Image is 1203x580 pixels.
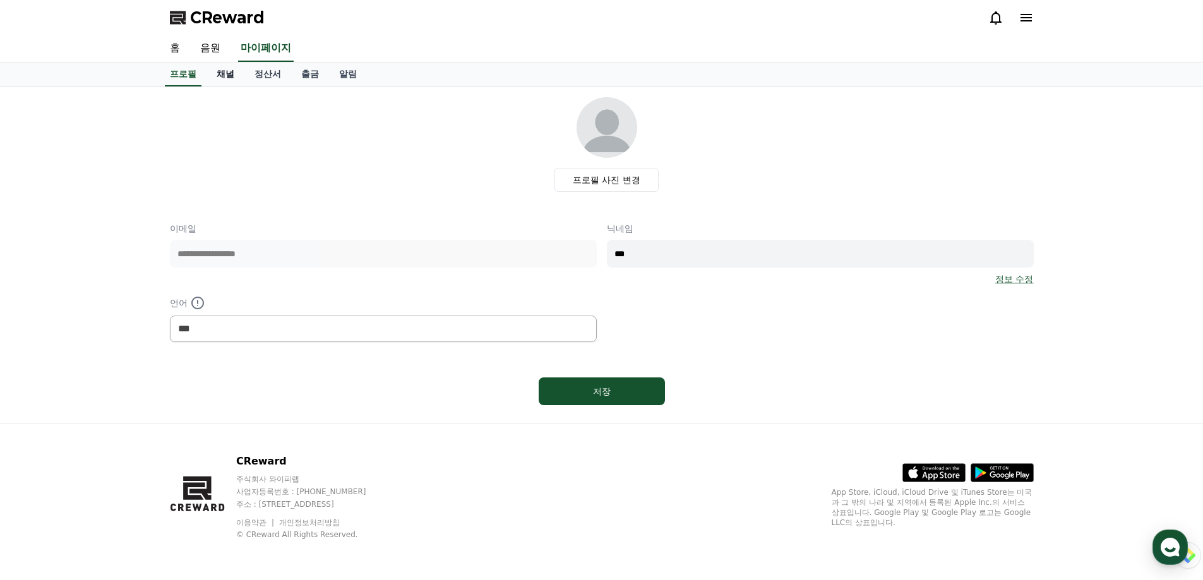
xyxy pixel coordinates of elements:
a: 정보 수정 [995,273,1033,285]
p: © CReward All Rights Reserved. [236,530,390,540]
a: 채널 [206,62,244,86]
p: 주식회사 와이피랩 [236,474,390,484]
div: 저장 [564,385,640,398]
p: 이메일 [170,222,597,235]
a: 개인정보처리방침 [279,518,340,527]
span: 홈 [40,419,47,429]
p: 사업자등록번호 : [PHONE_NUMBER] [236,487,390,497]
a: 출금 [291,62,329,86]
a: 마이페이지 [238,35,294,62]
p: CReward [236,454,390,469]
span: CReward [190,8,265,28]
p: App Store, iCloud, iCloud Drive 및 iTunes Store는 미국과 그 밖의 나라 및 지역에서 등록된 Apple Inc.의 서비스 상표입니다. Goo... [832,487,1034,528]
a: 설정 [163,400,242,432]
a: 프로필 [165,62,201,86]
label: 프로필 사진 변경 [554,168,659,192]
span: 설정 [195,419,210,429]
a: 알림 [329,62,367,86]
p: 닉네임 [607,222,1034,235]
p: 주소 : [STREET_ADDRESS] [236,499,390,509]
span: 대화 [116,420,131,430]
a: CReward [170,8,265,28]
button: 저장 [539,377,665,405]
a: 정산서 [244,62,291,86]
p: 언어 [170,295,597,311]
a: 홈 [160,35,190,62]
a: 이용약관 [236,518,276,527]
a: 대화 [83,400,163,432]
a: 홈 [4,400,83,432]
img: profile_image [577,97,637,158]
a: 음원 [190,35,230,62]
